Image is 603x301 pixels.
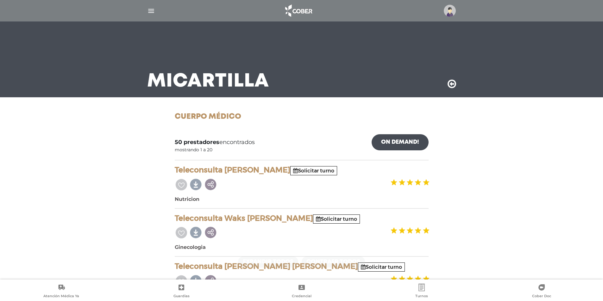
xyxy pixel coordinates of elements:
[242,284,361,300] a: Credencial
[175,147,212,153] div: mostrando 1 a 20
[175,244,206,250] b: Ginecologia
[292,294,311,299] span: Credencial
[121,284,241,300] a: Guardias
[302,256,365,268] a: Contraer todos
[175,112,429,122] h1: Cuerpo Médico
[147,7,155,15] img: Cober_menu-lines-white.svg
[361,264,402,270] a: Solicitar turno
[482,284,602,300] a: Cober Doc
[175,262,429,271] h4: Teleconsulta [PERSON_NAME] [PERSON_NAME]
[316,216,357,222] a: Solicitar turno
[293,168,334,174] a: Solicitar turno
[1,284,121,300] a: Atención Médica Ya
[43,294,79,299] span: Atención Médica Ya
[390,223,430,238] img: estrellas_badge.png
[532,294,551,299] span: Cober Doc
[175,214,429,223] h4: Teleconsulta Waks [PERSON_NAME]
[175,138,255,147] span: encontrados
[175,196,199,202] b: Nutricion
[444,5,456,17] img: profile-placeholder.svg
[282,3,315,18] img: logo_cober_home-white.png
[147,73,269,90] h3: Mi Cartilla
[372,134,429,150] a: On Demand!
[175,139,219,146] b: 50 prestadores
[390,272,430,286] img: estrellas_badge.png
[361,284,481,300] a: Turnos
[173,294,190,299] span: Guardias
[175,166,429,175] h4: Teleconsulta [PERSON_NAME]
[415,294,428,299] span: Turnos
[238,256,298,268] a: Expandir todos
[390,175,430,190] img: estrellas_badge.png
